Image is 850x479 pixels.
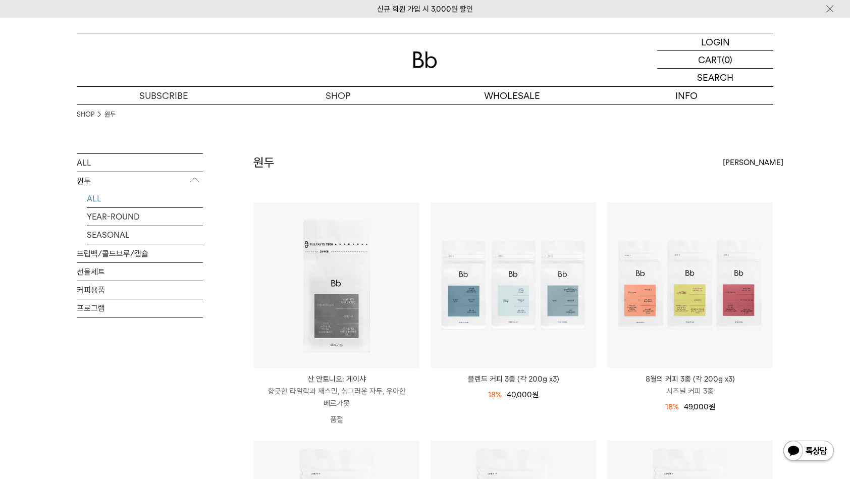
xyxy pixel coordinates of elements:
[77,172,203,190] p: 원두
[684,402,715,411] span: 49,000
[431,373,596,385] a: 블렌드 커피 3종 (각 200g x3)
[254,373,419,385] p: 산 안토니오: 게이샤
[701,33,730,50] p: LOGIN
[87,190,203,207] a: ALL
[607,202,773,368] img: 8월의 커피 3종 (각 200g x3)
[425,87,599,104] p: WHOLESALE
[77,154,203,172] a: ALL
[377,5,473,14] a: 신규 회원 가입 시 3,000원 할인
[77,110,94,120] a: SHOP
[782,440,835,464] img: 카카오톡 채널 1:1 채팅 버튼
[87,226,203,244] a: SEASONAL
[254,409,419,430] p: 품절
[657,33,773,51] a: LOGIN
[87,208,203,226] a: YEAR-ROUND
[251,87,425,104] a: SHOP
[431,202,596,368] img: 1000001179_add2_053.png
[77,299,203,317] a: 프로그램
[698,51,722,68] p: CART
[254,385,419,409] p: 향긋한 라일락과 재스민, 싱그러운 자두, 우아한 베르가못
[607,373,773,385] p: 8월의 커피 3종 (각 200g x3)
[599,87,773,104] p: INFO
[507,390,539,399] span: 40,000
[665,401,679,413] div: 18%
[77,281,203,299] a: 커피용품
[254,373,419,409] a: 산 안토니오: 게이샤 향긋한 라일락과 재스민, 싱그러운 자두, 우아한 베르가못
[607,373,773,397] a: 8월의 커피 3종 (각 200g x3) 시즈널 커피 3종
[253,154,275,171] h2: 원두
[697,69,733,86] p: SEARCH
[709,402,715,411] span: 원
[77,245,203,262] a: 드립백/콜드브루/캡슐
[77,87,251,104] a: SUBSCRIBE
[532,390,539,399] span: 원
[607,385,773,397] p: 시즈널 커피 3종
[657,51,773,69] a: CART (0)
[77,263,203,281] a: 선물세트
[723,156,783,169] span: [PERSON_NAME]
[488,389,502,401] div: 18%
[722,51,732,68] p: (0)
[254,202,419,368] img: 산 안토니오: 게이샤
[431,202,596,368] a: 블렌드 커피 3종 (각 200g x3)
[413,51,437,68] img: 로고
[104,110,116,120] a: 원두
